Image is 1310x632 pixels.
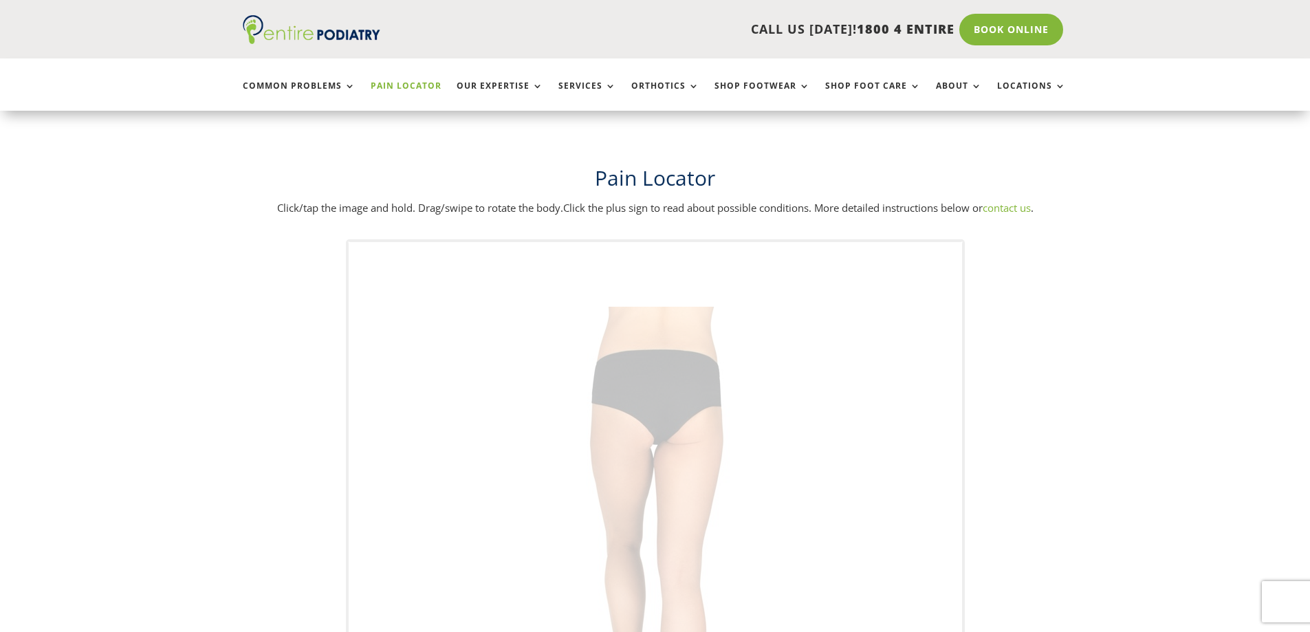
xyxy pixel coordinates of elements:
a: Locations [997,81,1066,111]
a: Orthotics [631,81,699,111]
a: Our Expertise [457,81,543,111]
a: Shop Foot Care [825,81,921,111]
h1: Pain Locator [243,164,1068,199]
a: Pain Locator [371,81,441,111]
a: Entire Podiatry [243,33,380,47]
a: Common Problems [243,81,356,111]
span: 1800 4 ENTIRE [857,21,954,37]
a: About [936,81,982,111]
a: contact us [983,201,1031,215]
a: Services [558,81,616,111]
span: Click the plus sign to read about possible conditions. More detailed instructions below or . [563,201,1034,215]
a: Book Online [959,14,1063,45]
a: Shop Footwear [714,81,810,111]
img: logo (1) [243,15,380,44]
span: Click/tap the image and hold. Drag/swipe to rotate the body. [277,201,563,215]
p: CALL US [DATE]! [433,21,954,39]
